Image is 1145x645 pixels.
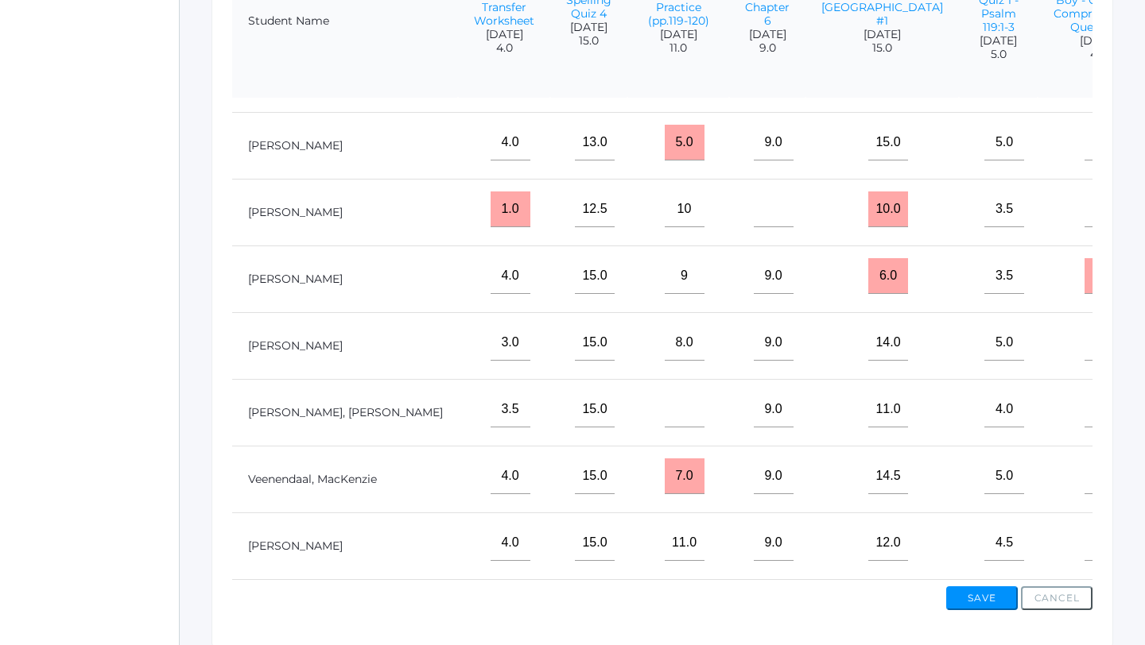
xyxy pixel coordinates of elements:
[821,28,943,41] span: [DATE]
[643,28,713,41] span: [DATE]
[643,41,713,55] span: 11.0
[566,21,611,34] span: [DATE]
[946,586,1018,610] button: Save
[1021,586,1093,610] button: Cancel
[745,41,790,55] span: 9.0
[248,472,377,486] a: Veenendaal, MacKenzie
[745,28,790,41] span: [DATE]
[248,405,443,419] a: [PERSON_NAME], [PERSON_NAME]
[1054,48,1143,61] span: 4.0
[975,48,1022,61] span: 5.0
[248,138,343,153] a: [PERSON_NAME]
[248,272,343,286] a: [PERSON_NAME]
[821,41,943,55] span: 15.0
[248,205,343,219] a: [PERSON_NAME]
[248,338,343,353] a: [PERSON_NAME]
[975,34,1022,48] span: [DATE]
[474,41,534,55] span: 4.0
[1054,34,1143,48] span: [DATE]
[474,28,534,41] span: [DATE]
[566,34,611,48] span: 15.0
[248,539,343,553] a: [PERSON_NAME]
